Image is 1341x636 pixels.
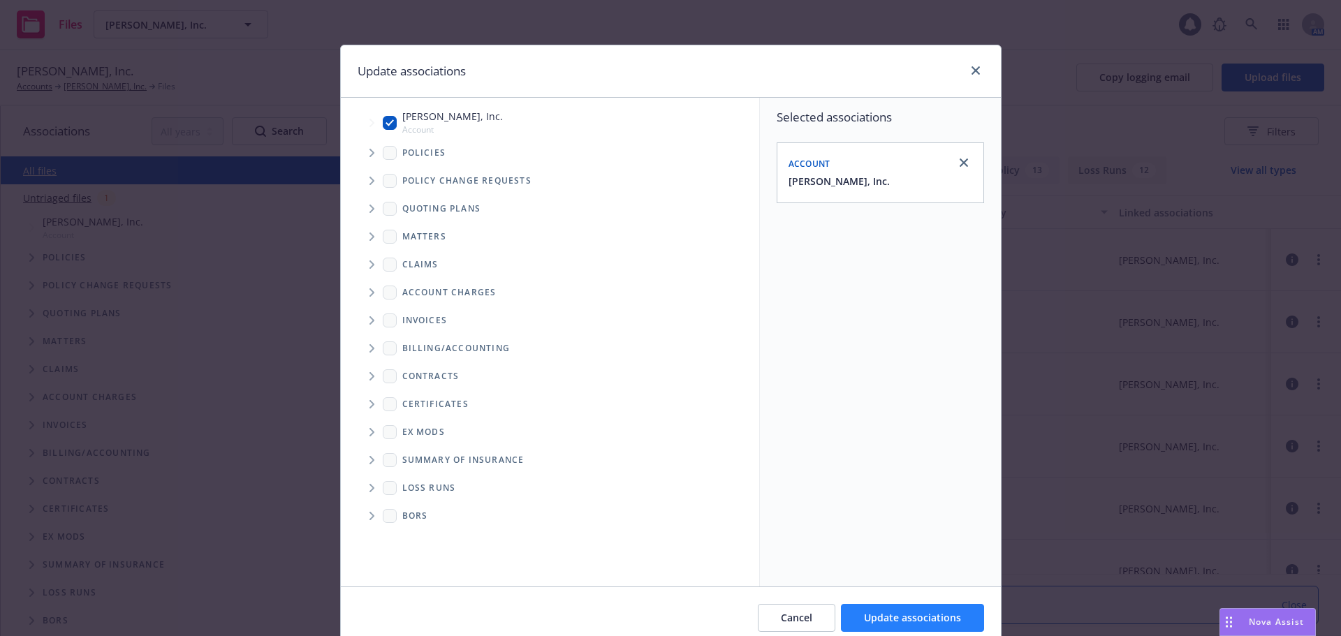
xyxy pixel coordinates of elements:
span: [PERSON_NAME], Inc. [402,109,503,124]
span: Policy change requests [402,177,532,185]
button: Update associations [841,604,984,632]
h1: Update associations [358,62,466,80]
div: Drag to move [1220,609,1238,635]
span: Selected associations [777,109,984,126]
span: Quoting plans [402,205,481,213]
span: Invoices [402,316,448,325]
span: Nova Assist [1249,616,1304,628]
button: [PERSON_NAME], Inc. [789,174,890,188]
button: Nova Assist [1219,608,1316,636]
div: Tree Example [341,106,759,334]
span: Matters [402,232,446,241]
span: Certificates [402,400,469,408]
a: close [955,154,972,171]
a: close [967,62,984,79]
span: Summary of insurance [402,456,525,464]
div: Folder Tree Example [341,334,759,530]
span: Account [789,158,830,170]
span: Claims [402,260,439,269]
span: Loss Runs [402,484,456,492]
button: Cancel [758,604,835,632]
span: BORs [402,512,428,520]
span: Ex Mods [402,428,445,436]
span: Account [402,124,503,135]
span: Billing/Accounting [402,344,511,353]
span: Account charges [402,288,497,297]
span: Update associations [864,611,961,624]
span: Contracts [402,372,460,380]
span: Cancel [781,611,812,624]
span: Policies [402,149,446,157]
